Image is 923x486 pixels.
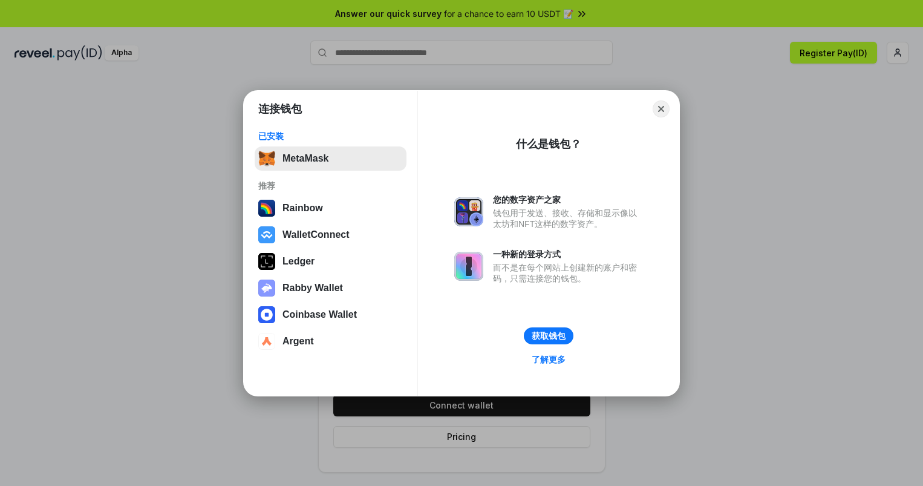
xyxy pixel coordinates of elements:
div: 什么是钱包？ [516,137,581,151]
div: 获取钱包 [532,330,566,341]
button: Rabby Wallet [255,276,406,300]
div: WalletConnect [282,229,350,240]
button: Rainbow [255,196,406,220]
h1: 连接钱包 [258,102,302,116]
div: Coinbase Wallet [282,309,357,320]
button: 获取钱包 [524,327,573,344]
img: svg+xml,%3Csvg%20width%3D%2228%22%20height%3D%2228%22%20viewBox%3D%220%200%2028%2028%22%20fill%3D... [258,306,275,323]
div: Rabby Wallet [282,283,343,294]
img: svg+xml,%3Csvg%20xmlns%3D%22http%3A%2F%2Fwww.w3.org%2F2000%2Fsvg%22%20fill%3D%22none%22%20viewBox... [454,252,483,281]
button: Close [653,100,670,117]
img: svg+xml,%3Csvg%20xmlns%3D%22http%3A%2F%2Fwww.w3.org%2F2000%2Fsvg%22%20fill%3D%22none%22%20viewBox... [454,197,483,226]
img: svg+xml,%3Csvg%20width%3D%2228%22%20height%3D%2228%22%20viewBox%3D%220%200%2028%2028%22%20fill%3D... [258,226,275,243]
button: Ledger [255,249,406,274]
img: svg+xml,%3Csvg%20xmlns%3D%22http%3A%2F%2Fwww.w3.org%2F2000%2Fsvg%22%20fill%3D%22none%22%20viewBox... [258,280,275,297]
div: 钱包用于发送、接收、存储和显示像以太坊和NFT这样的数字资产。 [493,208,643,229]
button: Argent [255,329,406,353]
button: Coinbase Wallet [255,303,406,327]
div: 而不是在每个网站上创建新的账户和密码，只需连接您的钱包。 [493,262,643,284]
div: 推荐 [258,180,403,191]
div: Rainbow [282,203,323,214]
img: svg+xml,%3Csvg%20width%3D%22120%22%20height%3D%22120%22%20viewBox%3D%220%200%20120%20120%22%20fil... [258,200,275,217]
img: svg+xml,%3Csvg%20xmlns%3D%22http%3A%2F%2Fwww.w3.org%2F2000%2Fsvg%22%20width%3D%2228%22%20height%3... [258,253,275,270]
button: MetaMask [255,146,406,171]
div: 已安装 [258,131,403,142]
div: 一种新的登录方式 [493,249,643,260]
div: Argent [282,336,314,347]
img: svg+xml,%3Csvg%20width%3D%2228%22%20height%3D%2228%22%20viewBox%3D%220%200%2028%2028%22%20fill%3D... [258,333,275,350]
div: 您的数字资产之家 [493,194,643,205]
div: Ledger [282,256,315,267]
div: 了解更多 [532,354,566,365]
button: WalletConnect [255,223,406,247]
div: MetaMask [282,153,328,164]
a: 了解更多 [524,352,573,367]
img: svg+xml,%3Csvg%20fill%3D%22none%22%20height%3D%2233%22%20viewBox%3D%220%200%2035%2033%22%20width%... [258,150,275,167]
